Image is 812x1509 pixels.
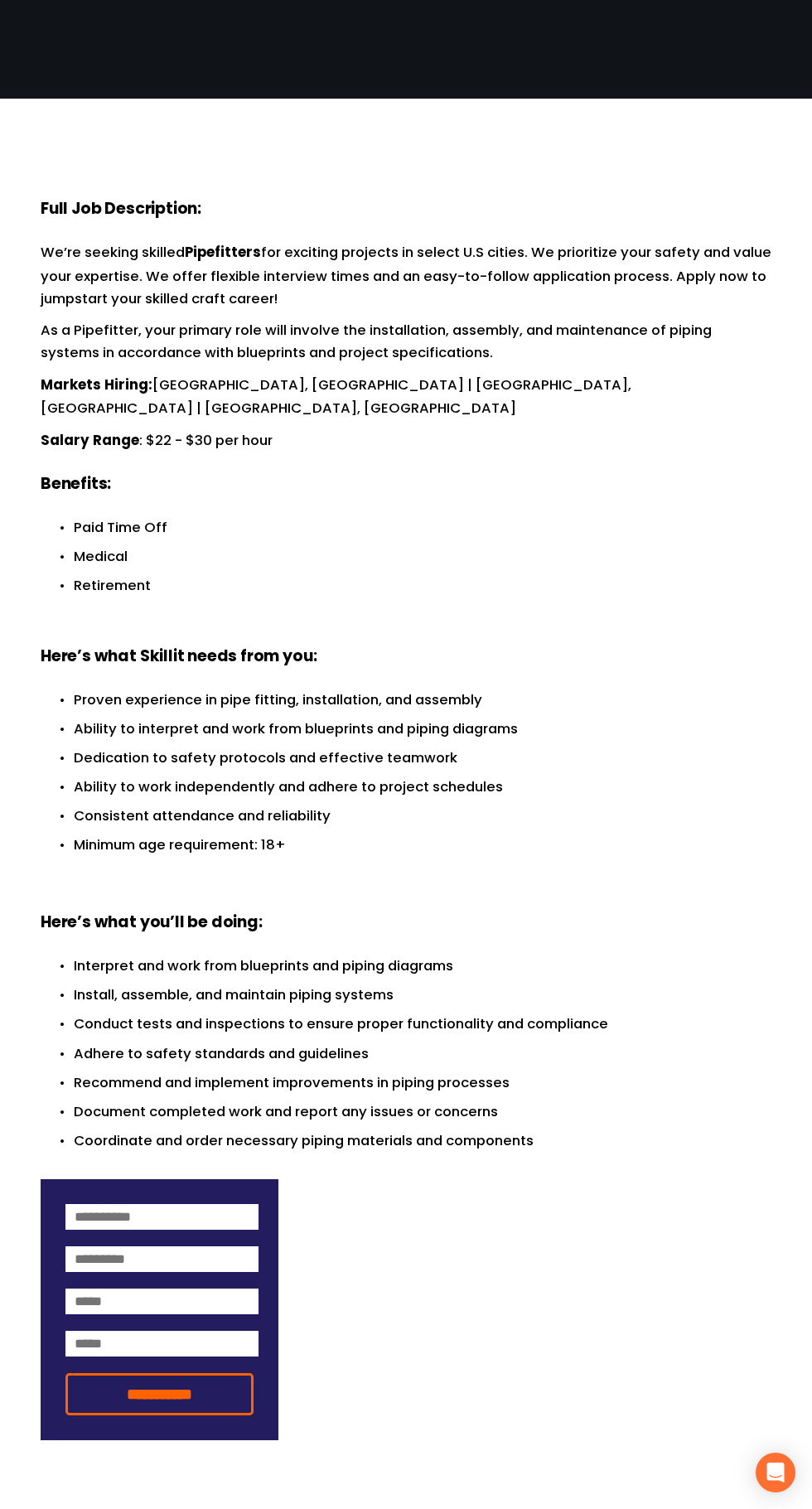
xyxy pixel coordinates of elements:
[74,805,771,827] p: Consistent attendance and reliability
[41,374,771,419] p: [GEOGRAPHIC_DATA], [GEOGRAPHIC_DATA] | [GEOGRAPHIC_DATA], [GEOGRAPHIC_DATA] | [GEOGRAPHIC_DATA], ...
[41,644,317,671] strong: Here’s what Skillit needs from you:
[74,1042,771,1065] p: Adhere to safety standards and guidelines
[74,689,771,711] p: Proven experience in pipe fitting, installation, and assembly
[41,472,111,499] strong: Benefits:
[74,516,771,539] p: Paid Time Off
[185,241,261,265] strong: Pipefitters
[41,241,771,309] p: We’re seeking skilled for exciting projects in select U.S cities. We prioritize your safety and v...
[74,1071,771,1094] p: Recommend and implement improvements in piping processes
[756,1453,795,1492] div: Open Intercom Messenger
[74,545,771,568] p: Medical
[74,1129,771,1152] p: Coordinate and order necessary piping materials and components
[74,1100,771,1123] p: Document completed work and report any issues or concerns
[74,747,771,769] p: Dedication to safety protocols and effective teamwork
[41,319,771,363] p: As a Pipefitter, your primary role will involve the installation, assembly, and maintenance of pi...
[74,574,771,597] p: Retirement
[74,955,771,977] p: Interpret and work from blueprints and piping diagrams
[41,429,771,453] p: : $22 - $30 per hour
[41,429,139,453] strong: Salary Range
[74,718,771,740] p: Ability to interpret and work from blueprints and piping diagrams
[74,1013,771,1035] p: Conduct tests and inspections to ensure proper functionality and compliance
[74,776,771,798] p: Ability to work independently and adhere to project schedules
[41,374,152,398] strong: Markets Hiring:
[41,910,263,937] strong: Here’s what you’ll be doing:
[74,984,771,1006] p: Install, assemble, and maintain piping systems
[74,834,771,856] p: Minimum age requirement: 18+
[41,196,201,224] strong: Full Job Description:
